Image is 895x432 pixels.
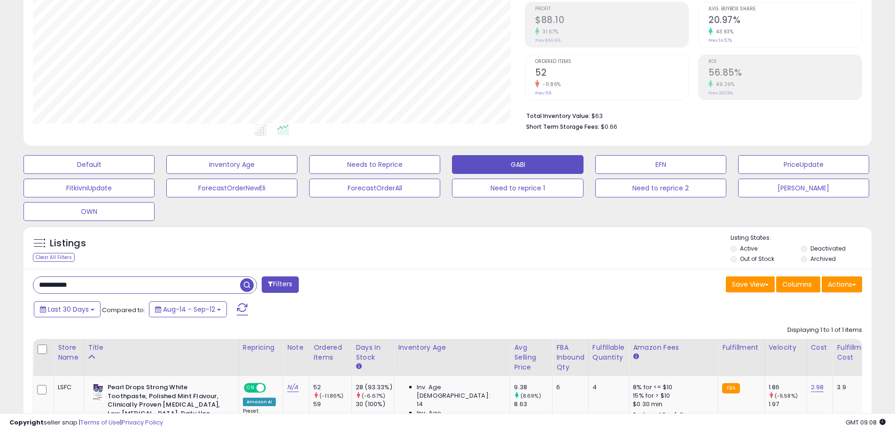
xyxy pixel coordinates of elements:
div: Fulfillment [722,343,760,353]
span: 14 [417,400,423,408]
button: FitkivniUpdate [23,179,155,197]
h5: Listings [50,237,86,250]
small: Prev: 14.57% [708,38,732,43]
div: FBA inbound Qty [556,343,584,372]
button: Inventory Age [166,155,297,174]
button: Save View [726,276,775,292]
a: Terms of Use [80,418,120,427]
small: Prev: 59 [535,90,552,96]
p: Listing States: [731,234,872,243]
button: OWN [23,202,155,221]
b: Pearl Drops Strong White Toothpaste, Polished Mint Flavour, Clinically Proven [MEDICAL_DATA], Low... [108,383,222,429]
span: Last 30 Days [48,305,89,314]
strong: Copyright [9,418,44,427]
span: ON [245,384,257,392]
li: $63 [526,110,855,121]
button: Need to reprice 1 [452,179,583,197]
span: Columns [782,280,812,289]
button: GABI [452,155,583,174]
div: 28 (93.33%) [356,383,394,392]
small: Prev: $66.96 [535,38,560,43]
small: 49.29% [713,81,734,88]
span: OFF [265,384,280,392]
label: Deactivated [810,244,846,252]
div: Repricing [243,343,279,353]
button: Default [23,155,155,174]
small: FBA [722,383,739,393]
div: $0.30 min [633,400,711,408]
div: Clear All Filters [33,253,75,262]
span: Compared to: [102,306,145,314]
span: ROI [708,59,862,64]
button: Need to reprice 2 [595,179,726,197]
div: Fulfillable Quantity [592,343,625,362]
span: $0.66 [601,122,617,131]
small: (8.69%) [521,392,541,400]
a: Privacy Policy [122,418,163,427]
a: 2.98 [811,383,824,392]
span: 2025-10-13 09:08 GMT [846,418,886,427]
div: 8.63 [514,400,552,408]
button: Aug-14 - Sep-12 [149,301,227,317]
b: Short Term Storage Fees: [526,123,599,131]
small: Prev: 38.08% [708,90,733,96]
span: Profit [535,7,688,12]
small: Days In Stock. [356,362,361,371]
div: 8% for <= $10 [633,383,711,392]
span: Avg. Buybox Share [708,7,862,12]
button: PriceUpdate [738,155,869,174]
div: Velocity [769,343,803,353]
div: Inventory Age [398,343,506,353]
small: (-11.86%) [319,392,343,400]
div: Avg Selling Price [514,343,548,372]
b: Total Inventory Value: [526,112,590,120]
div: Store Name [58,343,80,362]
img: 41zOPiuf-UL._SL40_.jpg [91,383,105,402]
div: Note [287,343,305,353]
div: 9.38 [514,383,552,392]
div: 4 [592,383,622,392]
button: Needs to Reprice [309,155,440,174]
button: Last 30 Days [34,301,101,317]
button: Filters [262,276,298,293]
div: seller snap | | [9,418,163,427]
a: N/A [287,383,298,392]
h2: 20.97% [708,15,862,27]
button: Actions [822,276,862,292]
small: -11.86% [539,81,561,88]
small: (-6.67%) [362,392,385,400]
h2: 56.85% [708,67,862,80]
button: Columns [776,276,820,292]
label: Out of Stock [740,255,774,263]
div: Days In Stock [356,343,390,362]
div: Amazon AI [243,398,276,406]
small: Amazon Fees. [633,353,638,361]
span: Inv. Age [DEMOGRAPHIC_DATA]: [417,383,503,400]
div: LSFC [58,383,77,392]
div: Title [88,343,235,353]
div: 6 [556,383,581,392]
div: Displaying 1 to 1 of 1 items [787,326,862,335]
span: Ordered Items [535,59,688,64]
div: 15% for > $10 [633,392,711,400]
button: ForecastOrderAll [309,179,440,197]
div: 59 [313,400,351,408]
h2: $88.10 [535,15,688,27]
div: 3.9 [837,383,870,392]
div: 30 (100%) [356,400,394,408]
small: (-5.58%) [775,392,798,400]
small: 31.57% [539,28,558,35]
div: Fulfillment Cost [837,343,873,362]
div: 1.97 [769,400,807,408]
h2: 52 [535,67,688,80]
div: Ordered Items [313,343,348,362]
div: 52 [313,383,351,392]
label: Active [740,244,757,252]
label: Archived [810,255,836,263]
button: EFN [595,155,726,174]
div: 1.86 [769,383,807,392]
span: Aug-14 - Sep-12 [163,305,215,314]
small: 43.93% [713,28,733,35]
div: Cost [811,343,829,353]
div: Amazon Fees [633,343,714,353]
